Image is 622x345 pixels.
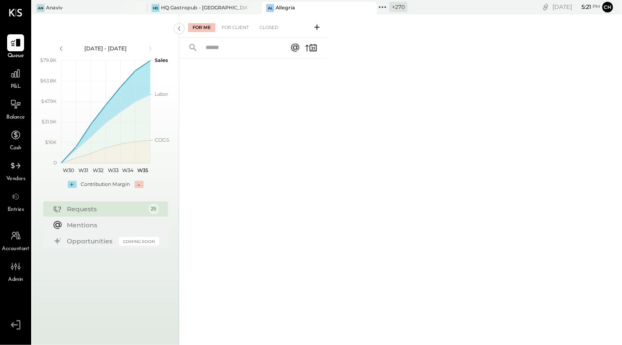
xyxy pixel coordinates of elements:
a: Balance [0,96,31,122]
div: Coming Soon [119,237,159,246]
a: Cash [0,127,31,152]
text: $16K [45,139,57,145]
div: + [68,181,77,188]
span: Balance [6,114,25,122]
text: W30 [63,167,74,173]
div: HQ Gastropub - [GEOGRAPHIC_DATA][PERSON_NAME] [161,4,249,12]
text: Labor [155,91,168,97]
a: Vendors [0,157,31,183]
div: [DATE] - [DATE] [68,45,144,52]
text: $79.8K [40,57,57,63]
text: W32 [93,167,103,173]
text: Sales [155,57,168,63]
a: Entries [0,188,31,214]
div: Allegria [276,4,295,12]
text: W35 [137,167,148,173]
a: Accountant [0,227,31,253]
div: + 270 [389,2,408,12]
div: For Me [188,23,215,32]
text: $31.9K [41,119,57,125]
div: Contribution Margin [81,181,130,188]
a: Queue [0,34,31,60]
text: W34 [122,167,134,173]
div: Opportunities [67,237,115,246]
span: Entries [8,206,24,214]
text: COGS [155,137,169,143]
span: 5 : 21 [573,3,591,11]
text: $47.9K [41,98,57,104]
span: P&L [11,83,21,91]
div: Al [266,4,274,12]
div: For Client [217,23,253,32]
span: Admin [8,276,23,284]
div: Requests [67,205,144,214]
span: Queue [8,52,24,60]
a: Admin [0,258,31,284]
span: Vendors [6,175,25,183]
div: copy link [541,2,550,12]
span: Accountant [2,245,29,253]
div: [DATE] [552,3,600,11]
div: An [37,4,45,12]
button: Ch [602,2,613,12]
text: 0 [54,160,57,166]
a: P&L [0,65,31,91]
div: Mentions [67,221,155,230]
text: $63.8K [40,78,57,84]
span: pm [593,4,600,10]
div: - [135,181,144,188]
div: 25 [148,204,159,214]
text: W33 [107,167,118,173]
div: Anaviv [46,4,62,12]
span: Cash [10,144,21,152]
text: W31 [78,167,88,173]
div: HG [152,4,160,12]
div: Closed [255,23,283,32]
